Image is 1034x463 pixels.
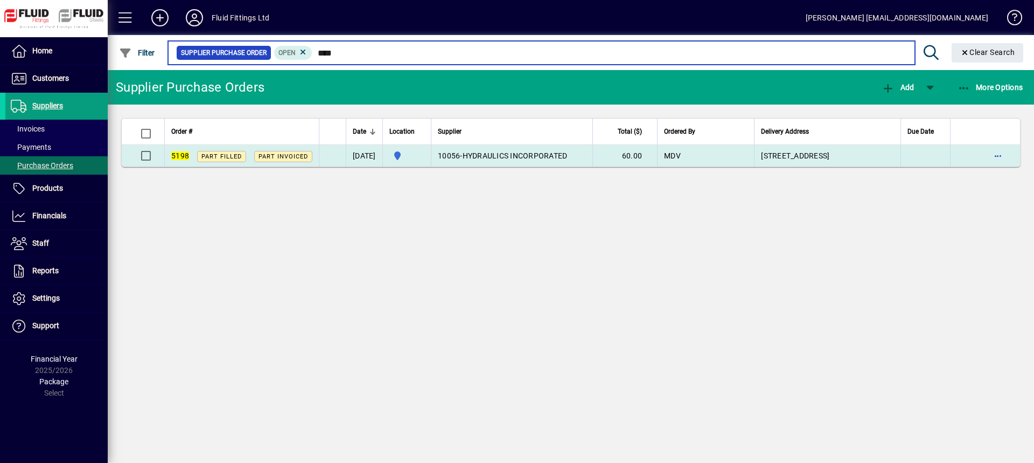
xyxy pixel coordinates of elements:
span: Financial Year [31,355,78,363]
mat-chip: Completion Status: Open [274,46,312,60]
span: MDV [664,151,681,160]
span: Invoices [11,125,45,133]
span: HYDRAULICS INCORPORATED [463,151,568,160]
td: 60.00 [592,145,657,167]
span: Due Date [907,126,934,137]
span: Purchase Orders [11,161,73,170]
a: Knowledge Base [999,2,1021,37]
span: Home [32,46,52,55]
span: Supplier Purchase Order [181,47,267,58]
div: Supplier Purchase Orders [116,79,264,96]
em: 5198 [171,151,189,160]
span: Package [39,377,68,386]
div: Fluid Fittings Ltd [212,9,269,26]
td: [DATE] [346,145,382,167]
span: Payments [11,143,51,151]
span: Reports [32,266,59,275]
div: Ordered By [664,126,747,137]
button: Clear [952,43,1024,63]
div: Date [353,126,376,137]
span: Ordered By [664,126,695,137]
td: [STREET_ADDRESS] [754,145,900,167]
span: Total ($) [618,126,642,137]
a: Invoices [5,120,108,138]
span: Suppliers [32,101,63,110]
a: Products [5,175,108,202]
a: Purchase Orders [5,156,108,175]
span: Customers [32,74,69,82]
td: - [431,145,592,167]
span: Support [32,321,59,330]
span: Order # [171,126,192,137]
span: Date [353,126,366,137]
a: Support [5,313,108,340]
a: Financials [5,203,108,230]
span: AUCKLAND [389,149,424,162]
span: Part Invoiced [258,153,308,160]
div: Location [389,126,424,137]
div: Order # [171,126,312,137]
span: Location [389,126,415,137]
button: More Options [955,78,1026,97]
div: [PERSON_NAME] [EMAIL_ADDRESS][DOMAIN_NAME] [806,9,988,26]
span: 10056 [438,151,460,160]
button: Filter [116,43,158,63]
a: Payments [5,138,108,156]
span: Products [32,184,63,192]
div: Total ($) [599,126,652,137]
button: Add [143,8,177,27]
span: Settings [32,294,60,302]
a: Customers [5,65,108,92]
span: Filter [119,49,155,57]
button: Add [879,78,917,97]
span: Part Filled [201,153,242,160]
span: Clear Search [960,48,1015,57]
a: Home [5,38,108,65]
span: More Options [958,83,1023,92]
span: Open [278,49,296,57]
button: More options [989,147,1007,164]
button: Profile [177,8,212,27]
span: Delivery Address [761,126,809,137]
span: Add [882,83,914,92]
span: Financials [32,211,66,220]
span: Staff [32,239,49,247]
a: Staff [5,230,108,257]
a: Reports [5,258,108,285]
a: Settings [5,285,108,312]
div: Supplier [438,126,586,137]
div: Due Date [907,126,944,137]
span: Supplier [438,126,462,137]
